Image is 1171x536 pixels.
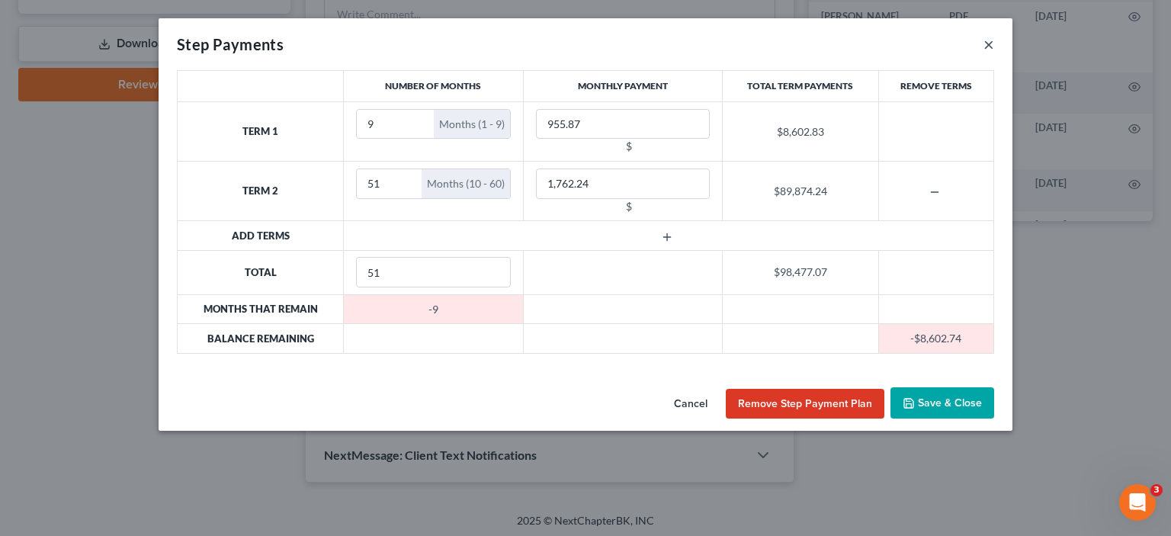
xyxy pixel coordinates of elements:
th: Total Term Payments [722,71,878,102]
div: [PERSON_NAME] • 12h ago [24,374,150,384]
input: -- [357,110,434,139]
input: -- [356,257,511,287]
th: Remove Terms [878,71,993,102]
div: $ [548,139,710,154]
td: -9 [344,294,524,323]
button: Save & Close [890,387,994,419]
button: × [983,35,994,53]
div: Emma says… [12,75,293,405]
td: -$8,602.74 [878,324,993,353]
th: Term 1 [178,101,344,161]
img: Profile image for Emma [43,8,68,33]
div: $ [548,199,710,214]
h1: [PERSON_NAME] [74,8,173,19]
div: Step Payments [177,34,284,55]
button: Remove Step Payment Plan [726,389,884,419]
div: Please be sure to enable MFA in your PACER account settings. Once enabled, you will have to enter... [24,190,238,265]
i: We use the Salesforce Authenticator app for MFA at NextChapter and other users are reporting the ... [24,295,228,352]
p: Active 14h ago [74,19,148,34]
button: Cancel [662,389,720,419]
th: Total [178,250,344,294]
td: $98,477.07 [722,250,878,294]
button: Send a message… [261,413,286,438]
a: Learn More Here [24,273,113,285]
button: Emoji picker [24,419,36,432]
div: Months (10 - 60) [422,169,510,198]
th: Number of Months [344,71,524,102]
input: 0.00 [536,109,710,140]
button: Upload attachment [72,419,85,432]
td: $8,602.83 [722,101,878,161]
iframe: Intercom live chat [1119,484,1156,521]
textarea: Message… [13,387,292,413]
button: go back [10,6,39,35]
b: 2 minutes [95,220,154,233]
td: $89,874.24 [722,162,878,221]
b: 🚨 PACER Multi-Factor Authentication Now Required 🚨 [24,85,219,113]
div: Starting [DATE], PACER requires Multi-Factor Authentication (MFA) for all filers in select distri... [24,122,238,181]
th: Balance Remaining [178,324,344,353]
th: Term 2 [178,162,344,221]
th: Add Terms [178,221,344,250]
button: Gif picker [48,419,60,432]
div: 🚨 PACER Multi-Factor Authentication Now Required 🚨Starting [DATE], PACER requires Multi-Factor Au... [12,75,250,371]
span: 3 [1150,484,1163,496]
button: Home [266,6,295,35]
input: -- [357,169,422,198]
div: Months (1 - 9) [434,110,510,139]
th: Monthly Payment [523,71,722,102]
input: 0.00 [536,169,710,199]
th: Months that Remain [178,294,344,323]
